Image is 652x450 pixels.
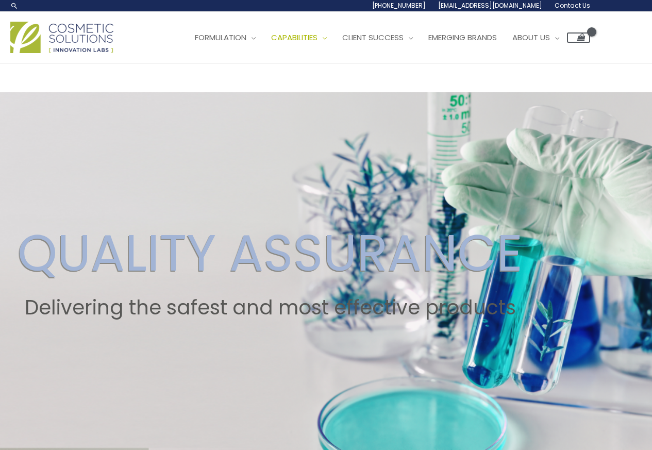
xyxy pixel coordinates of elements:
[555,1,590,10] span: Contact Us
[195,32,246,43] span: Formulation
[179,22,590,53] nav: Site Navigation
[263,22,335,53] a: Capabilities
[335,22,421,53] a: Client Success
[428,32,497,43] span: Emerging Brands
[438,1,542,10] span: [EMAIL_ADDRESS][DOMAIN_NAME]
[18,296,523,320] h2: Delivering the safest and most effective products
[372,1,426,10] span: [PHONE_NUMBER]
[187,22,263,53] a: Formulation
[505,22,567,53] a: About Us
[271,32,317,43] span: Capabilities
[10,22,113,53] img: Cosmetic Solutions Logo
[512,32,550,43] span: About Us
[342,32,404,43] span: Client Success
[567,32,590,43] a: View Shopping Cart, empty
[421,22,505,53] a: Emerging Brands
[10,2,19,10] a: Search icon link
[18,223,523,284] h2: QUALITY ASSURANCE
